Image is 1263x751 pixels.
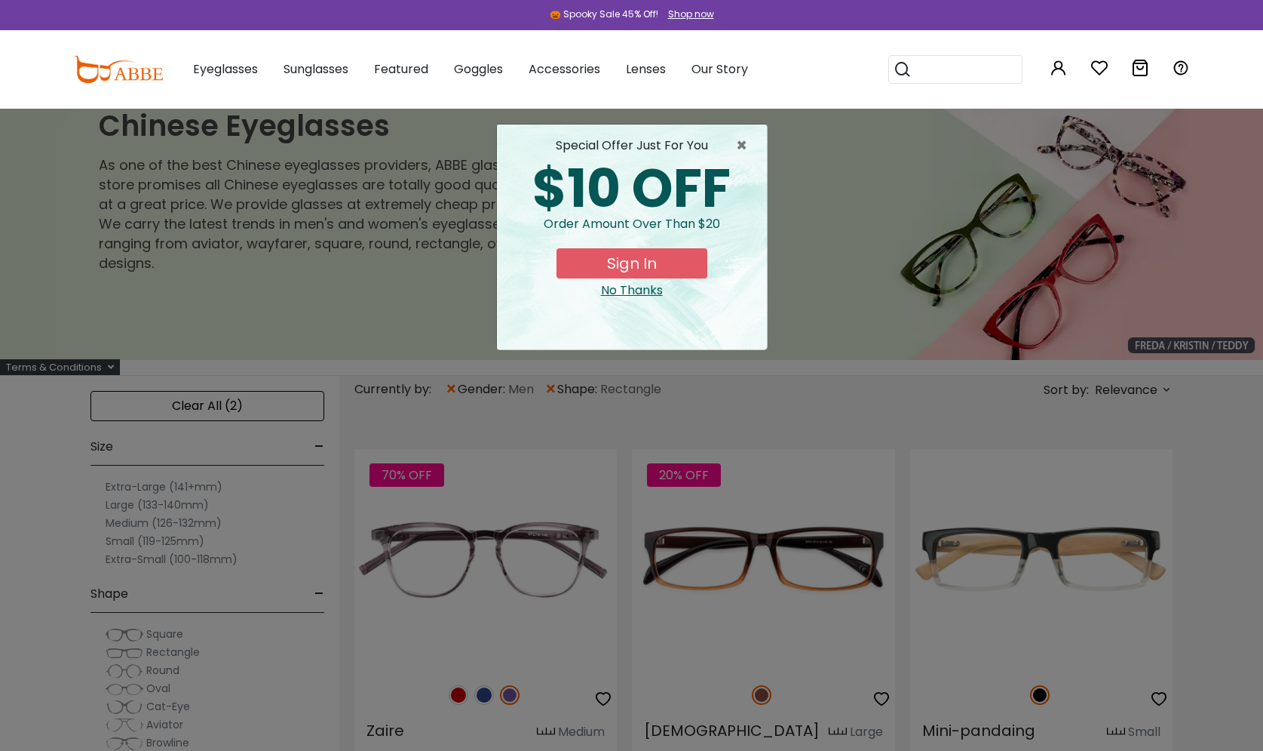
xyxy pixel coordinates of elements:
div: Shop now [668,8,714,21]
a: Shop now [661,8,714,20]
span: × [736,137,755,155]
img: abbeglasses.com [74,56,163,83]
span: Accessories [529,60,600,78]
span: Our Story [691,60,748,78]
span: Eyeglasses [193,60,258,78]
div: $10 OFF [509,162,755,215]
div: Order amount over than $20 [509,215,755,248]
div: 🎃 Spooky Sale 45% Off! [550,8,658,21]
div: special offer just for you [509,137,755,155]
span: Sunglasses [284,60,348,78]
span: Lenses [626,60,666,78]
div: Close [509,282,755,300]
button: Sign In [556,248,707,279]
span: Featured [374,60,428,78]
button: Close [736,137,755,155]
span: Goggles [454,60,503,78]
